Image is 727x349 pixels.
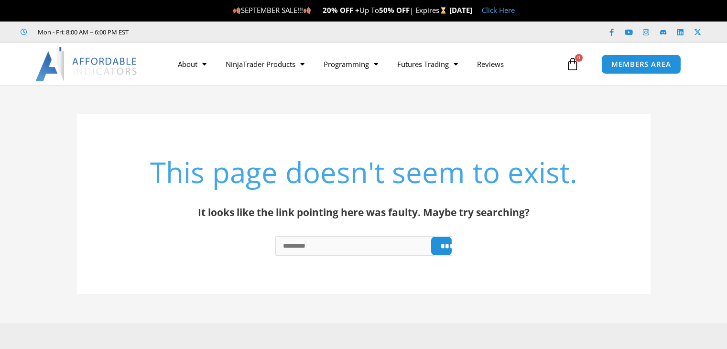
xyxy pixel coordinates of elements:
[168,53,564,75] nav: Menu
[323,5,359,15] strong: 20% OFF +
[168,53,216,75] a: About
[314,53,388,75] a: Programming
[233,5,449,15] span: SEPTEMBER SALE!!! Up To | Expires
[379,5,410,15] strong: 50% OFF
[35,47,138,81] img: LogoAI | Affordable Indicators – NinjaTrader
[35,26,129,38] span: Mon - Fri: 8:00 AM – 6:00 PM EST
[142,27,285,37] iframe: Customer reviews powered by Trustpilot
[216,53,314,75] a: NinjaTrader Products
[601,55,681,74] a: MEMBERS AREA
[233,7,240,14] img: 🍂
[552,50,594,78] a: 0
[449,5,472,15] strong: [DATE]
[440,7,447,14] img: ⌛
[304,7,311,14] img: 🍂
[467,53,513,75] a: Reviews
[611,61,671,68] span: MEMBERS AREA
[125,203,603,222] div: It looks like the link pointing here was faulty. Maybe try searching?
[388,53,467,75] a: Futures Trading
[575,54,583,62] span: 0
[482,5,515,15] a: Click Here
[125,152,603,192] h1: This page doesn't seem to exist.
